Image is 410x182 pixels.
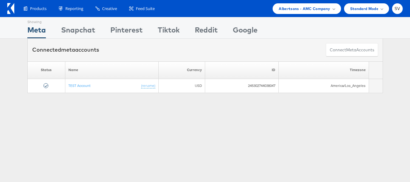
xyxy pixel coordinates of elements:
[68,83,91,88] a: TEST Account
[27,17,46,25] div: Showing
[233,25,257,38] div: Google
[102,6,117,12] span: Creative
[61,25,95,38] div: Snapchat
[65,6,83,12] span: Reporting
[394,7,400,11] span: SV
[158,25,180,38] div: Tiktok
[195,25,218,38] div: Reddit
[159,79,205,93] td: USD
[136,6,155,12] span: Feed Suite
[350,5,378,12] span: Standard Mode
[110,25,143,38] div: Pinterest
[205,61,278,79] th: ID
[279,5,330,12] span: Albertsons - AMC Company
[65,61,159,79] th: Name
[27,61,65,79] th: Status
[61,46,75,53] span: meta
[346,47,356,53] span: meta
[326,43,378,57] button: ConnectmetaAccounts
[279,61,369,79] th: Timezone
[205,79,278,93] td: 245302744038047
[32,46,99,54] div: Connected accounts
[30,6,47,12] span: Products
[159,61,205,79] th: Currency
[279,79,369,93] td: America/Los_Angeles
[27,25,46,38] div: Meta
[141,83,155,88] a: (rename)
